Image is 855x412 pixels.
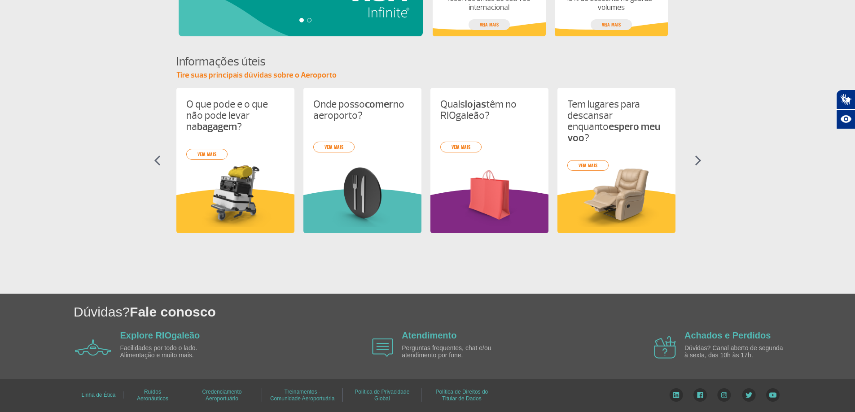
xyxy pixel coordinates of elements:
div: Plugin de acessibilidade da Hand Talk. [836,90,855,129]
img: card%20informa%C3%A7%C3%B5es%204.png [567,163,666,227]
a: veja mais [440,142,482,152]
img: amareloInformacoesUteis.svg [557,189,675,233]
a: Credenciamento Aeroportuário [202,386,241,405]
img: Twitter [742,388,756,402]
p: Quais têm no RIOgaleão? [440,99,539,121]
img: airplane icon [654,336,676,359]
img: airplane icon [372,338,393,357]
p: Tire suas principais dúvidas sobre o Aeroporto [176,70,679,81]
p: Perguntas frequentes, chat e/ou atendimento por fone. [402,345,505,359]
p: Facilidades por todo o lado. Alimentação e muito mais. [120,345,224,359]
a: veja mais [313,142,355,152]
a: veja mais [186,149,228,160]
strong: espero meu voo [567,120,660,144]
img: LinkedIn [669,388,683,402]
p: O que pode e o que não pode levar na ? [186,99,285,132]
a: veja mais [567,160,609,171]
img: card%20informa%C3%A7%C3%B5es%208.png [313,163,412,227]
a: Ruídos Aeronáuticos [137,386,168,405]
a: Política de Privacidade Global [355,386,409,405]
img: Facebook [693,388,707,402]
strong: comer [365,98,393,111]
img: YouTube [766,388,780,402]
p: Dúvidas? Canal aberto de segunda à sexta, das 10h às 17h. [684,345,788,359]
p: Onde posso no aeroporto? [313,99,412,121]
img: Instagram [717,388,731,402]
img: amareloInformacoesUteis.svg [176,189,294,233]
img: seta-esquerda [154,155,161,166]
strong: lojas [465,98,486,111]
a: veja mais [469,19,510,30]
h1: Dúvidas? [74,303,855,321]
a: Achados e Perdidos [684,330,771,340]
img: verdeInformacoesUteis.svg [303,189,421,233]
button: Abrir tradutor de língua de sinais. [836,90,855,109]
h4: Informações úteis [176,53,679,70]
a: Política de Direitos do Titular de Dados [436,386,488,405]
a: Linha de Ética [81,389,115,401]
button: Abrir recursos assistivos. [836,109,855,129]
a: Explore RIOgaleão [120,330,200,340]
img: seta-direita [695,155,702,166]
a: Treinamentos - Comunidade Aeroportuária [270,386,334,405]
span: Fale conosco [130,304,216,319]
p: Tem lugares para descansar enquanto ? [567,99,666,143]
img: card%20informa%C3%A7%C3%B5es%201.png [186,163,285,227]
a: Atendimento [402,330,456,340]
img: roxoInformacoesUteis.svg [430,189,548,233]
img: airplane icon [75,339,111,356]
strong: bagagem [197,120,237,133]
img: card%20informa%C3%A7%C3%B5es%206.png [440,163,539,227]
a: veja mais [591,19,632,30]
